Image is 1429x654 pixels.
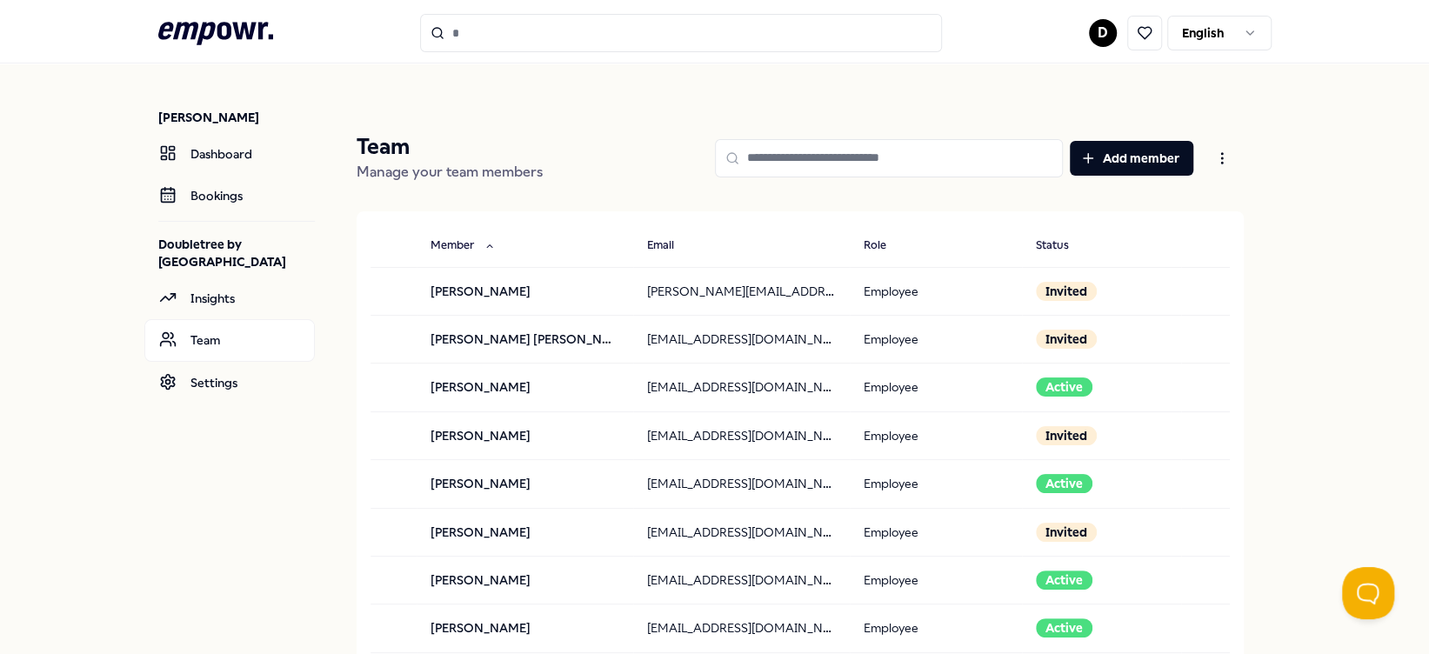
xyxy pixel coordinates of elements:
[417,508,633,556] td: [PERSON_NAME]
[158,236,315,270] p: Doubletree by [GEOGRAPHIC_DATA]
[633,411,850,459] td: [EMAIL_ADDRESS][DOMAIN_NAME]
[850,229,921,264] button: Role
[850,411,1022,459] td: Employee
[417,315,633,363] td: [PERSON_NAME] [PERSON_NAME]
[850,604,1022,652] td: Employee
[633,460,850,508] td: [EMAIL_ADDRESS][DOMAIN_NAME]
[850,267,1022,315] td: Employee
[850,508,1022,556] td: Employee
[357,133,543,161] p: Team
[1070,141,1193,176] button: Add member
[417,604,633,652] td: [PERSON_NAME]
[144,133,315,175] a: Dashboard
[1036,523,1097,542] div: Invited
[144,319,315,361] a: Team
[144,277,315,319] a: Insights
[144,362,315,404] a: Settings
[1200,141,1244,176] button: Open menu
[633,364,850,411] td: [EMAIL_ADDRESS][DOMAIN_NAME]
[850,364,1022,411] td: Employee
[633,267,850,315] td: [PERSON_NAME][EMAIL_ADDRESS][PERSON_NAME][DOMAIN_NAME]
[633,508,850,556] td: [EMAIL_ADDRESS][DOMAIN_NAME]
[633,315,850,363] td: [EMAIL_ADDRESS][DOMAIN_NAME]
[1036,426,1097,445] div: Invited
[1036,377,1092,397] div: Active
[1036,282,1097,301] div: Invited
[417,556,633,604] td: [PERSON_NAME]
[420,14,942,52] input: Search for products, categories or subcategories
[417,364,633,411] td: [PERSON_NAME]
[1036,474,1092,493] div: Active
[417,267,633,315] td: [PERSON_NAME]
[1036,330,1097,349] div: Invited
[144,175,315,217] a: Bookings
[850,315,1022,363] td: Employee
[417,229,509,264] button: Member
[850,460,1022,508] td: Employee
[1022,229,1104,264] button: Status
[633,229,709,264] button: Email
[357,163,543,180] span: Manage your team members
[1036,618,1092,637] div: Active
[1089,19,1117,47] button: D
[1342,567,1394,619] iframe: Help Scout Beacon - Open
[850,556,1022,604] td: Employee
[417,460,633,508] td: [PERSON_NAME]
[158,109,315,126] p: [PERSON_NAME]
[417,411,633,459] td: [PERSON_NAME]
[633,556,850,604] td: [EMAIL_ADDRESS][DOMAIN_NAME]
[633,604,850,652] td: [EMAIL_ADDRESS][DOMAIN_NAME]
